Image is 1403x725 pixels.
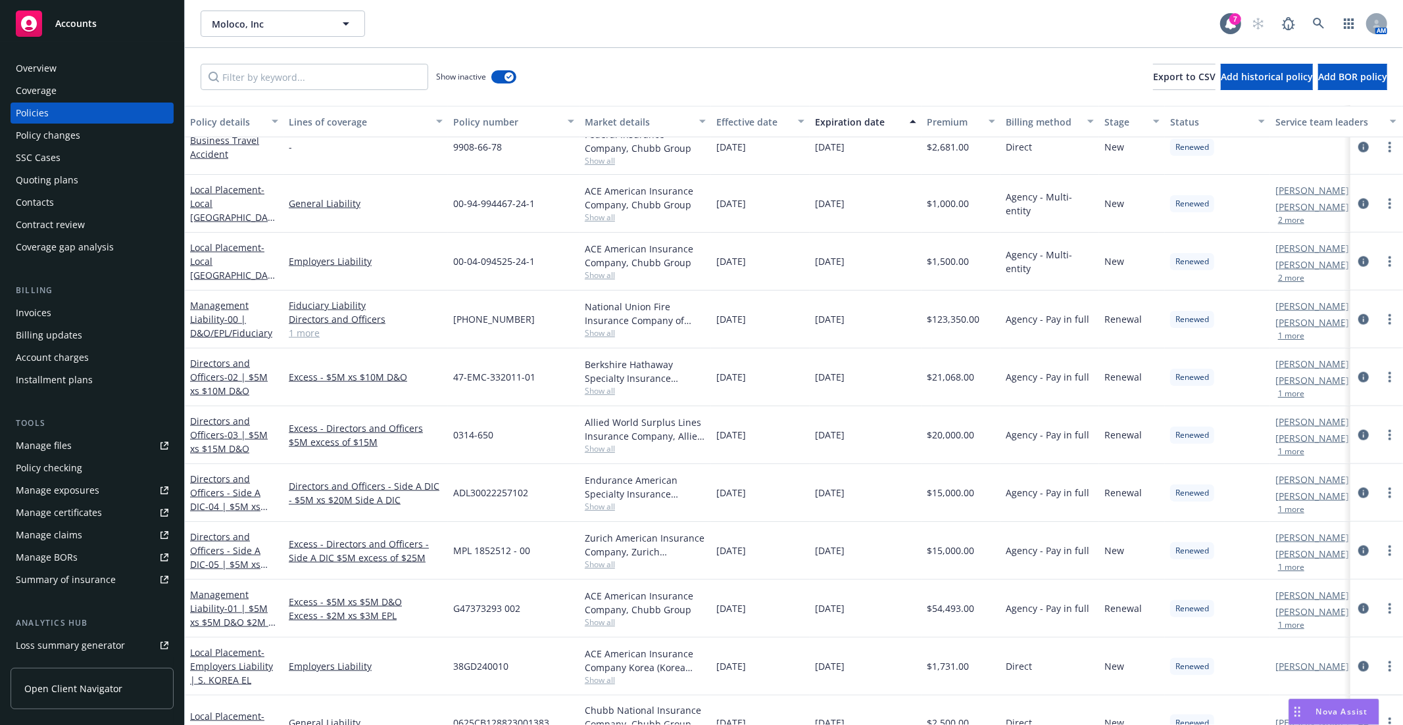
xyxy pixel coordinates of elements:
span: [DATE] [716,140,746,154]
span: Renewed [1175,603,1209,615]
a: Installment plans [11,369,174,390]
a: [PERSON_NAME] [1275,415,1349,429]
span: Direct [1006,659,1032,673]
a: more [1382,139,1398,155]
button: 1 more [1278,621,1304,629]
div: Summary of insurance [16,569,116,590]
a: circleInformation [1356,254,1371,269]
a: Coverage gap analysis [11,237,174,258]
div: ACE American Insurance Company Korea (Korea Branch), Chubb Group [585,647,706,674]
a: Management Liability [190,588,278,642]
a: Account charges [11,347,174,368]
span: Renewed [1175,371,1209,383]
a: Overview [11,58,174,79]
span: Renewal [1104,312,1142,326]
span: New [1104,544,1124,557]
a: Summary of insurance [11,569,174,590]
div: Service team leaders [1275,115,1382,129]
span: 47-EMC-332011-01 [453,370,535,384]
a: Switch app [1336,11,1362,37]
button: Premium [922,106,1000,137]
a: [PERSON_NAME] [1275,530,1349,544]
span: - 01 | $5M xs $5M D&O $2M xs $3M EPL [190,602,278,642]
a: [PERSON_NAME] [1275,659,1349,673]
a: Directors and Officers - Side A DIC [190,473,260,526]
span: New [1104,254,1124,268]
div: Manage exposures [16,480,99,501]
span: $1,000.00 [927,197,969,210]
span: Show all [585,443,706,454]
span: Export to CSV [1153,70,1216,83]
button: Service team leaders [1270,106,1402,137]
span: Show all [585,212,706,223]
span: G47373293 002 [453,601,520,615]
div: Berkshire Hathaway Specialty Insurance Company, Berkshire Hathaway Specialty Insurance [585,358,706,385]
div: Manage files [16,435,72,456]
button: 1 more [1278,390,1304,398]
button: Billing method [1000,106,1099,137]
span: Moloco, Inc [212,17,326,31]
a: [PERSON_NAME] [1275,357,1349,371]
span: Renewed [1175,141,1209,153]
div: Allied World Surplus Lines Insurance Company, Allied World Assurance Company (AWAC), Socius Insur... [585,415,706,443]
span: $15,000.00 [927,544,974,557]
span: Renewed [1175,198,1209,210]
span: Agency - Pay in full [1006,370,1089,384]
div: Policy checking [16,457,82,479]
span: [DATE] [815,370,845,384]
span: 9908-66-78 [453,140,502,154]
span: [DATE] [716,544,746,557]
span: - Local [GEOGRAPHIC_DATA] [190,183,275,237]
span: [DATE] [716,428,746,442]
a: [PERSON_NAME] [1275,299,1349,313]
div: Loss summary generator [16,635,125,656]
a: Report a Bug [1275,11,1302,37]
div: Billing updates [16,325,82,346]
button: 1 more [1278,505,1304,513]
div: ACE American Insurance Company, Chubb Group [585,184,706,212]
span: [DATE] [716,659,746,673]
div: Policy details [190,115,264,129]
span: MPL 1852512 - 00 [453,544,530,557]
span: [DATE] [815,659,845,673]
div: Billing [11,284,174,297]
span: Show all [585,155,706,166]
a: Contacts [11,192,174,213]
span: [DATE] [716,254,746,268]
div: Lines of coverage [289,115,428,129]
div: Policies [16,103,49,124]
span: [DATE] [716,370,746,384]
span: Agency - Pay in full [1006,486,1089,500]
a: Excess - Directors and Officers - Side A DIC $5M excess of $25M [289,537,443,565]
span: Direct [1006,140,1032,154]
span: 00-04-094525-24-1 [453,254,535,268]
button: 2 more [1278,216,1304,224]
a: circleInformation [1356,427,1371,443]
div: Manage claims [16,525,82,546]
span: Agency - Multi-entity [1006,248,1094,275]
span: $20,000.00 [927,428,974,442]
span: $123,350.00 [927,312,979,326]
div: Drag to move [1289,699,1306,724]
a: Excess - $5M xs $5M D&O [289,595,443,609]
a: circleInformation [1356,139,1371,155]
a: Billing updates [11,325,174,346]
button: Add BOR policy [1318,64,1387,90]
a: [PERSON_NAME] [1275,316,1349,329]
div: National Union Fire Insurance Company of [GEOGRAPHIC_DATA], [GEOGRAPHIC_DATA], AIG [585,300,706,327]
button: Status [1165,106,1270,137]
span: - 04 | $5M xs $20M Side A [190,500,268,526]
div: Manage certificates [16,502,102,523]
a: Quoting plans [11,170,174,191]
button: 1 more [1278,448,1304,456]
a: more [1382,485,1398,501]
a: Excess - $5M xs $10M D&O [289,370,443,384]
div: Status [1170,115,1250,129]
span: - 03 | $5M xs $15M D&O [190,429,268,455]
span: - Local [GEOGRAPHIC_DATA] [190,241,275,295]
div: Quoting plans [16,170,78,191]
button: 2 more [1278,274,1304,282]
button: Effective date [711,106,810,137]
span: New [1104,659,1124,673]
a: General Liability [289,197,443,210]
